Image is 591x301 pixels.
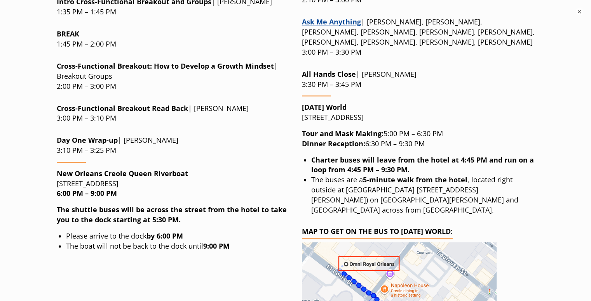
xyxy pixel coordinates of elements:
[302,102,347,112] strong: [DATE] World
[57,205,287,224] strong: The shuttle buses will be across the street from the hotel to take you to the dock starting at 5:...
[66,231,289,241] li: Please arrive to the dock
[302,227,453,239] h3: :
[575,8,583,16] button: ×
[311,175,535,215] li: The buses are a , located right outside at [GEOGRAPHIC_DATA] [STREET_ADDRESS][PERSON_NAME]) on [G...
[302,69,356,79] strong: All Hands Close
[302,69,535,90] p: | [PERSON_NAME] 3:30 PM – 3:45 PM
[57,135,289,156] p: | [PERSON_NAME] 3:10 PM – 3:25 PM
[311,155,534,175] strong: Charter buses will leave from the hotel at 4:45 PM and run on a loop from 4:45 PM – 9:30 PM.
[203,241,230,251] strong: 9:00 PM
[66,241,289,251] li: The boat will not be back to the dock until
[57,104,188,113] strong: t Read Back
[57,29,289,49] p: 1:45 PM – 2:00 PM
[57,104,289,124] p: | [PERSON_NAME] 3:00 PM – 3:10 PM
[57,135,118,145] strong: Day One Wrap-up
[302,227,451,236] strong: MAP TO GET ON THE BUS TO [DATE] WORLD
[302,129,535,149] p: 5:00 PM – 6:30 PM 6:30 PM – 9:30 PM
[302,139,365,148] strong: Dinner Reception:
[302,102,535,123] p: [STREET_ADDRESS]
[302,129,384,138] strong: Tour and Mask Making:
[146,231,183,240] strong: by 6:00 PM
[57,169,188,178] strong: New Orleans Creole Queen Riverboat
[57,61,274,71] strong: Cross-Functional Breakout: H
[159,61,274,71] strong: ow to Develop a Growth Mindset
[57,189,117,198] strong: 6:00 PM – 9:00 PM
[57,169,289,199] p: [STREET_ADDRESS]
[57,29,79,38] strong: BREAK
[57,61,289,92] p: | Breakout Groups 2:00 PM – 3:00 PM
[302,17,535,57] p: | [PERSON_NAME], [PERSON_NAME], [PERSON_NAME], [PERSON_NAME], [PERSON_NAME], [PERSON_NAME], [PERS...
[57,104,147,113] strong: Cross-Functional Breakou
[363,175,467,184] strong: 5-minute walk from the hotel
